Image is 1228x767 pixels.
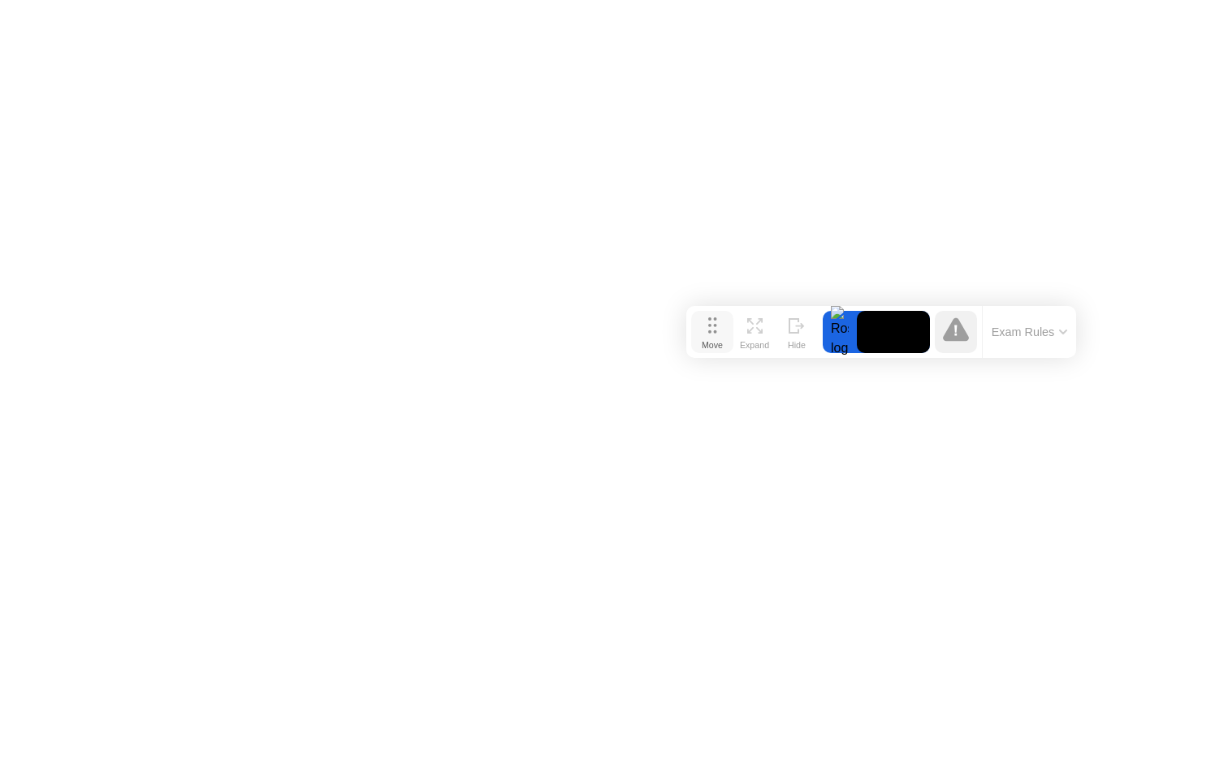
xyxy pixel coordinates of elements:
button: Hide [776,311,818,353]
button: Expand [733,311,776,353]
button: Exam Rules [987,325,1073,339]
div: Hide [788,340,806,350]
button: Move [691,311,733,353]
div: Move [702,340,723,350]
div: Expand [740,340,769,350]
